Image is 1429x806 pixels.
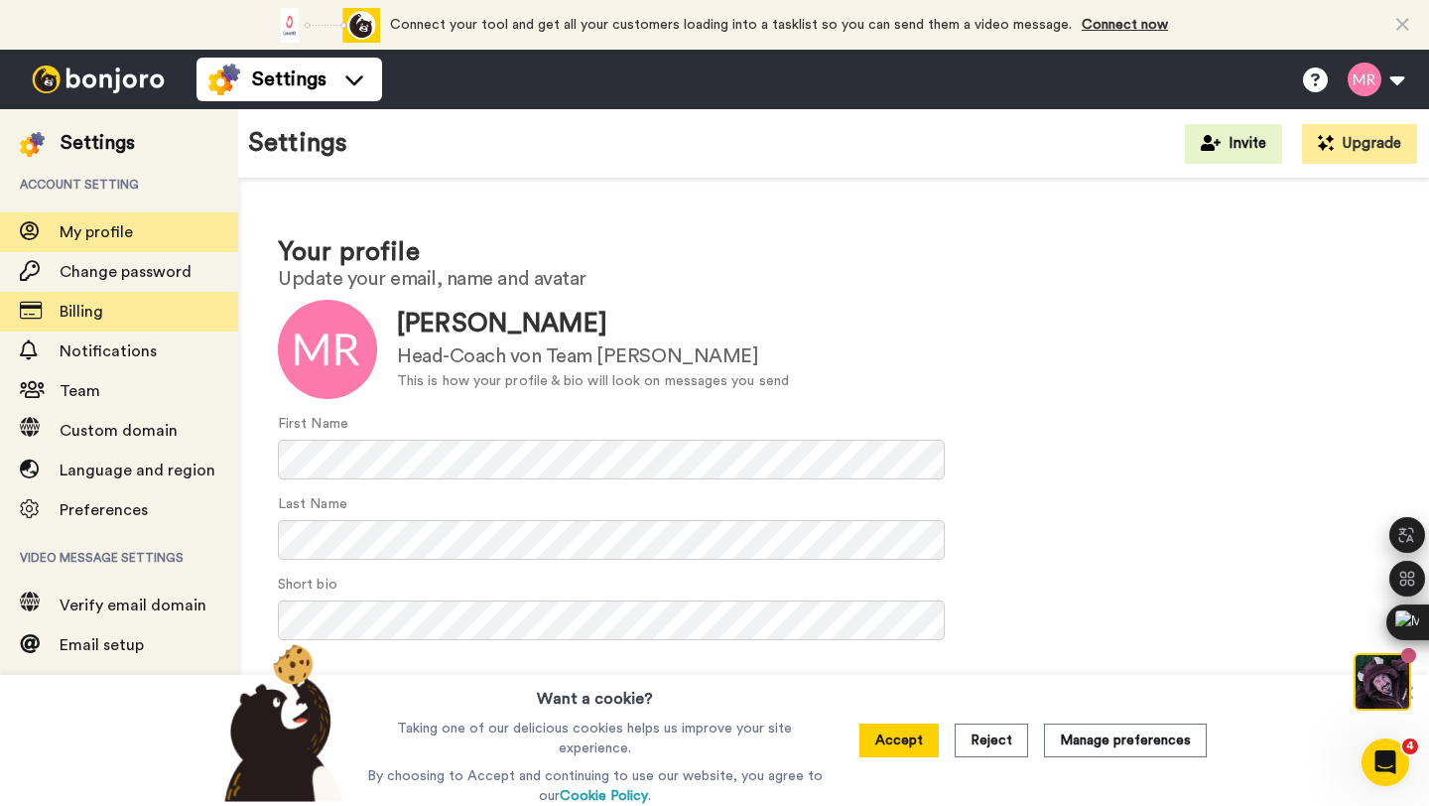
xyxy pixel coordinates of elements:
p: By choosing to Accept and continuing to use our website, you agree to our . [362,766,828,806]
span: Change password [60,264,192,280]
span: Team [60,383,100,399]
h1: Your profile [278,238,1389,267]
h2: Update your email, name and avatar [278,268,1389,290]
label: First Name [278,414,348,435]
span: Verify email domain [60,598,206,613]
span: Connect your tool and get all your customers loading into a tasklist so you can send them a video... [390,18,1072,32]
button: Reject [955,724,1028,757]
span: Preferences [60,502,148,518]
a: Cookie Policy [560,789,648,803]
span: 4 [1402,739,1418,754]
span: Billing [60,304,103,320]
img: c638375f-eacb-431c-9714-bd8d08f708a7-1584310529.jpg [2,4,56,58]
div: Settings [61,129,135,157]
button: Manage preferences [1044,724,1207,757]
div: animation [271,8,380,43]
img: settings-colored.svg [208,64,240,95]
h3: Want a cookie? [537,675,653,711]
div: This is how your profile & bio will look on messages you send [397,371,789,392]
button: Accept [859,724,939,757]
span: My profile [60,224,133,240]
div: [PERSON_NAME] [397,306,789,342]
span: Email setup [60,637,144,653]
span: Settings [252,66,326,93]
img: settings-colored.svg [20,132,45,157]
div: Head-Coach von Team [PERSON_NAME] [397,342,789,371]
button: Invite [1185,124,1282,164]
img: bj-logo-header-white.svg [24,66,173,93]
p: Taking one of our delicious cookies helps us improve your site experience. [362,719,828,758]
span: Language and region [60,463,215,478]
span: Custom domain [60,423,178,439]
label: Short bio [278,575,337,596]
h1: Settings [248,129,347,158]
iframe: Intercom live chat [1362,739,1409,786]
span: Notifications [60,343,157,359]
a: Connect now [1082,18,1168,32]
button: Upgrade [1302,124,1417,164]
label: Last Name [278,494,347,515]
img: bear-with-cookie.png [206,643,353,802]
